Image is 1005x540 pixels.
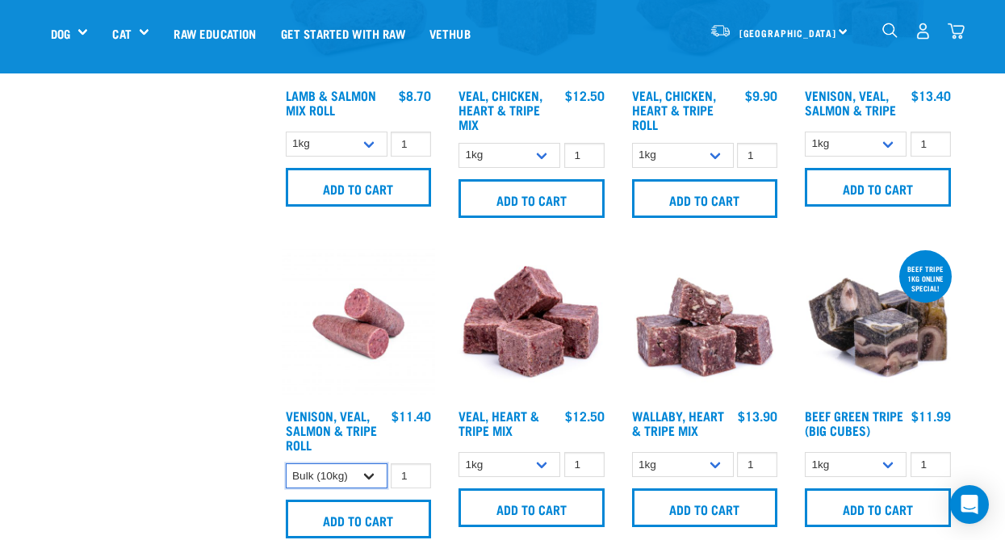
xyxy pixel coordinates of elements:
[628,247,782,401] img: 1174 Wallaby Heart Tripe Mix 01
[161,1,268,65] a: Raw Education
[745,88,777,103] div: $9.90
[399,88,431,103] div: $8.70
[459,488,605,527] input: Add to cart
[737,143,777,168] input: 1
[805,168,951,207] input: Add to cart
[417,1,483,65] a: Vethub
[899,257,952,300] div: Beef tripe 1kg online special!
[950,485,989,524] div: Open Intercom Messenger
[286,168,432,207] input: Add to cart
[738,408,777,423] div: $13.90
[632,488,778,527] input: Add to cart
[459,179,605,218] input: Add to cart
[632,91,716,128] a: Veal, Chicken, Heart & Tripe Roll
[911,408,951,423] div: $11.99
[391,132,431,157] input: 1
[564,143,605,168] input: 1
[454,247,609,401] img: Cubes
[911,452,951,477] input: 1
[391,463,431,488] input: 1
[805,488,951,527] input: Add to cart
[737,452,777,477] input: 1
[269,1,417,65] a: Get started with Raw
[739,30,837,36] span: [GEOGRAPHIC_DATA]
[805,91,896,113] a: Venison, Veal, Salmon & Tripe
[710,23,731,38] img: van-moving.png
[564,452,605,477] input: 1
[392,408,431,423] div: $11.40
[459,91,542,128] a: Veal, Chicken, Heart & Tripe Mix
[915,23,932,40] img: user.png
[112,24,131,43] a: Cat
[459,412,539,433] a: Veal, Heart & Tripe Mix
[282,247,436,401] img: Venison Veal Salmon Tripe 1651
[51,24,70,43] a: Dog
[911,88,951,103] div: $13.40
[882,23,898,38] img: home-icon-1@2x.png
[286,412,377,448] a: Venison, Veal, Salmon & Tripe Roll
[911,132,951,157] input: 1
[632,412,724,433] a: Wallaby, Heart & Tripe Mix
[632,179,778,218] input: Add to cart
[801,247,955,401] img: 1044 Green Tripe Beef
[565,88,605,103] div: $12.50
[565,408,605,423] div: $12.50
[805,412,903,433] a: Beef Green Tripe (Big Cubes)
[286,91,376,113] a: Lamb & Salmon Mix Roll
[286,500,432,538] input: Add to cart
[948,23,965,40] img: home-icon@2x.png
